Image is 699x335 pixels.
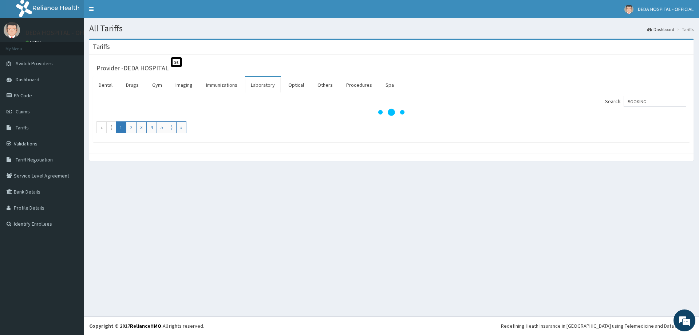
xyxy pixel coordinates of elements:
svg: audio-loading [377,98,406,127]
a: Laboratory [245,77,281,93]
a: Go to previous page [106,121,116,133]
img: User Image [4,22,20,38]
input: Search: [624,96,686,107]
a: Go to first page [96,121,107,133]
span: Switch Providers [16,60,53,67]
a: Dental [93,77,118,93]
a: Go to page number 2 [126,121,137,133]
span: Dashboard [16,76,39,83]
span: Tariff Negotiation [16,156,53,163]
h3: Tariffs [93,43,110,50]
footer: All rights reserved. [84,316,699,335]
a: Dashboard [647,26,674,32]
a: Go to last page [176,121,186,133]
a: Gym [146,77,168,93]
span: St [171,57,182,67]
a: Go to next page [167,121,177,133]
label: Search: [605,96,686,107]
a: Spa [380,77,400,93]
div: Redefining Heath Insurance in [GEOGRAPHIC_DATA] using Telemedicine and Data Science! [501,322,694,330]
a: Drugs [120,77,145,93]
h1: All Tariffs [89,24,694,33]
a: Go to page number 3 [136,121,147,133]
span: Claims [16,108,30,115]
a: Go to page number 5 [157,121,167,133]
a: Online [25,40,43,45]
a: Immunizations [200,77,243,93]
span: Tariffs [16,124,29,131]
li: Tariffs [675,26,694,32]
a: RelianceHMO [130,323,161,329]
a: Imaging [170,77,198,93]
a: Others [312,77,339,93]
a: Procedures [340,77,378,93]
a: Go to page number 4 [146,121,157,133]
img: User Image [624,5,633,14]
strong: Copyright © 2017 . [89,323,163,329]
span: DEDA HOSPITAL - OFFICIAL [638,6,694,12]
a: Go to page number 1 [116,121,126,133]
p: DEDA HOSPITAL - OFFICIAL [25,30,100,36]
h3: Provider - DEDA HOSPITAL [96,65,169,71]
a: Optical [283,77,310,93]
